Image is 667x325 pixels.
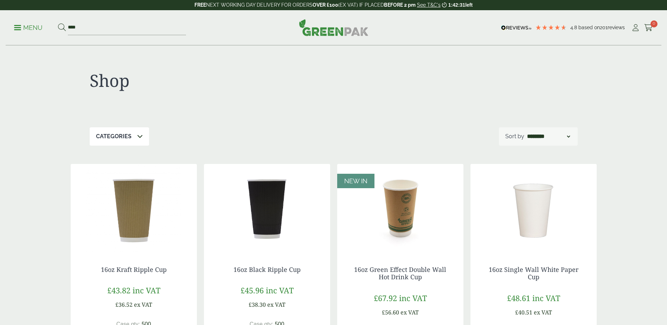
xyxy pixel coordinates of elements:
[384,2,416,8] strong: BEFORE 2 pm
[233,265,301,274] a: 16oz Black Ripple Cup
[470,164,597,252] img: 16oz Single Wall White Paper Cup-0
[489,265,578,281] a: 16oz Single Wall White Paper Cup
[249,301,266,308] span: £38.30
[266,285,294,295] span: inc VAT
[90,70,334,91] h1: Shop
[448,2,465,8] span: 1:42:31
[417,2,441,8] a: See T&C's
[578,25,600,30] span: Based on
[101,265,167,274] a: 16oz Kraft Ripple Cup
[313,2,338,8] strong: OVER £100
[96,132,132,141] p: Categories
[204,164,330,252] img: 16oz Black Ripple Cup-0
[644,23,653,33] a: 0
[115,301,133,308] span: £36.52
[107,285,130,295] span: £43.82
[267,301,286,308] span: ex VAT
[465,2,473,8] span: left
[650,20,658,27] span: 0
[631,24,640,31] i: My Account
[14,24,43,31] a: Menu
[570,25,578,30] span: 4.8
[505,132,524,141] p: Sort by
[382,308,399,316] span: £56.60
[71,164,197,252] img: 16oz Kraft c
[399,293,427,303] span: inc VAT
[344,177,367,185] span: NEW IN
[507,293,530,303] span: £48.61
[535,24,567,31] div: 4.79 Stars
[534,308,552,316] span: ex VAT
[644,24,653,31] i: Cart
[14,24,43,32] p: Menu
[600,25,608,30] span: 201
[337,164,463,252] img: 16oz Green Effect Double Wall Hot Drink cup
[400,308,419,316] span: ex VAT
[299,19,368,36] img: GreenPak Supplies
[501,25,532,30] img: REVIEWS.io
[515,308,532,316] span: £40.51
[354,265,446,281] a: 16oz Green Effect Double Wall Hot Drink Cup
[240,285,264,295] span: £45.96
[374,293,397,303] span: £67.92
[194,2,206,8] strong: FREE
[532,293,560,303] span: inc VAT
[134,301,152,308] span: ex VAT
[608,25,625,30] span: reviews
[133,285,160,295] span: inc VAT
[526,132,571,141] select: Shop order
